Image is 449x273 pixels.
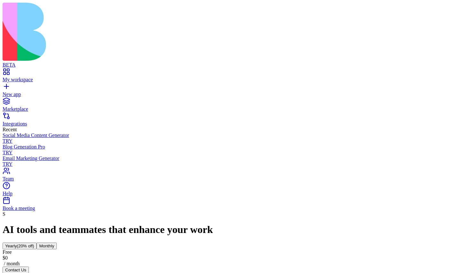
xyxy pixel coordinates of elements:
a: New app [3,86,446,97]
a: Marketplace [3,100,446,112]
span: S [3,211,5,217]
a: Book a meeting [3,200,446,211]
h1: AI tools and teammates that enhance your work [3,224,446,236]
div: Help [3,191,446,197]
div: Book a meeting [3,205,446,211]
div: Free [3,249,446,255]
div: Blog Generation Pro [3,144,446,150]
div: Social Media Content Generator [3,132,446,138]
a: BETA [3,56,446,68]
div: My workspace [3,77,446,83]
div: Integrations [3,121,446,127]
a: Blog Generation ProTRY [3,144,446,156]
div: / month [3,261,446,267]
div: TRY [3,138,446,144]
div: New app [3,92,446,97]
span: (20% off) [17,244,34,248]
div: BETA [3,62,446,68]
div: $ 0 [3,255,446,261]
a: Social Media Content GeneratorTRY [3,132,446,144]
a: Email Marketing GeneratorTRY [3,156,446,167]
a: Help [3,185,446,197]
div: Email Marketing Generator [3,156,446,161]
button: Yearly [3,243,37,249]
div: TRY [3,150,446,156]
div: TRY [3,161,446,167]
button: Monthly [37,243,57,249]
div: Marketplace [3,106,446,112]
img: logo [3,3,260,61]
a: Team [3,170,446,182]
a: My workspace [3,71,446,83]
span: Recent [3,127,17,132]
div: Team [3,176,446,182]
a: Integrations [3,115,446,127]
